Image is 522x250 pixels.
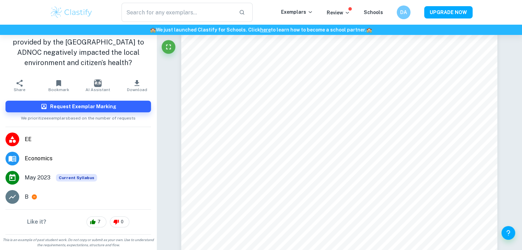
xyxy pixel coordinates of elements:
p: Review [327,9,350,16]
span: AI Assistant [85,87,110,92]
div: This exemplar is based on the current syllabus. Feel free to refer to it for inspiration/ideas wh... [56,174,97,182]
img: Clastify logo [50,5,93,19]
div: 7 [86,216,106,227]
h6: Like it? [27,218,46,226]
span: EE [25,135,151,143]
button: Help and Feedback [501,226,515,240]
span: 0 [117,218,127,225]
span: Share [14,87,25,92]
a: Schools [364,10,383,15]
span: May 2023 [25,174,50,182]
button: Request Exemplar Marking [5,101,151,112]
h6: Request Exemplar Marking [50,103,116,110]
span: Download [127,87,147,92]
span: 🏫 [366,27,372,33]
span: Bookmark [48,87,69,92]
p: Exemplars [281,8,313,16]
button: Bookmark [39,76,78,95]
h6: We just launched Clastify for Schools. Click to learn how to become a school partner. [1,26,521,34]
span: 7 [94,218,104,225]
a: here [260,27,271,33]
button: Fullscreen [162,40,175,54]
span: We prioritize exemplars based on the number of requests [21,112,136,121]
img: AI Assistant [94,79,102,87]
span: Economics [25,154,151,163]
button: AI Assistant [78,76,117,95]
div: 0 [110,216,129,227]
h6: DA [399,9,407,16]
span: 🏫 [150,27,156,33]
span: This is an example of past student work. Do not copy or submit as your own. Use to understand the... [3,237,154,248]
button: DA [397,5,410,19]
h1: To what extent have the fuel subsidies provided by the [GEOGRAPHIC_DATA] to ADNOC negatively impa... [5,27,151,68]
p: B [25,193,28,201]
input: Search for any exemplars... [121,3,234,22]
button: Download [117,76,156,95]
button: UPGRADE NOW [424,6,473,18]
span: Current Syllabus [56,174,97,182]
